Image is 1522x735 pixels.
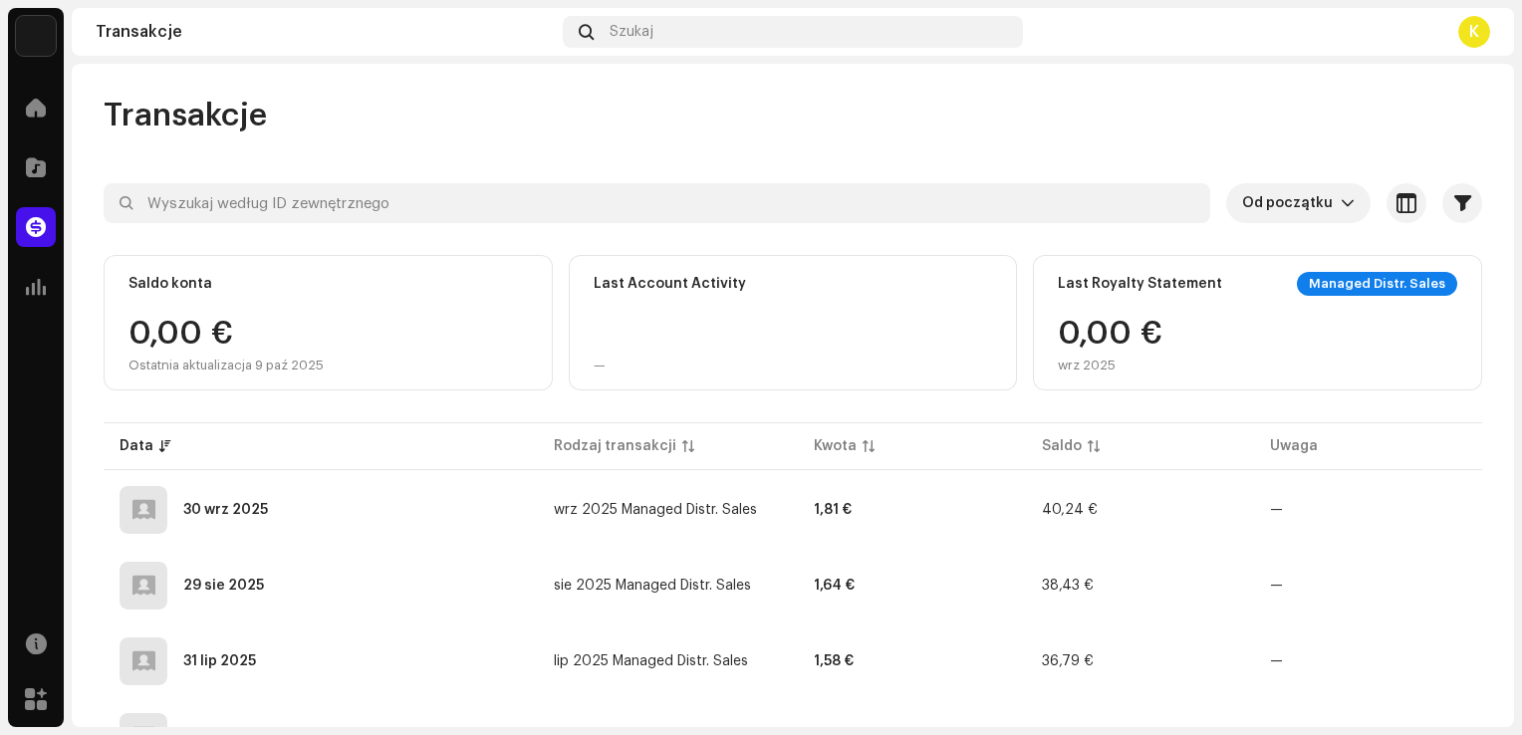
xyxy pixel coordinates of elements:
[1042,436,1082,456] div: Saldo
[1042,503,1098,517] span: 40,24 €
[104,183,1210,223] input: Wyszukaj według ID zewnętrznego
[1297,272,1457,296] div: Managed Distr. Sales
[1042,579,1094,593] span: 38,43 €
[128,358,324,373] div: Ostatnia aktualizacja 9 paź 2025
[183,503,268,517] div: 30 wrz 2025
[16,16,56,56] img: bb549e82-3f54-41b5-8d74-ce06bd45c366
[554,654,748,668] span: lip 2025 Managed Distr. Sales
[554,503,757,517] span: wrz 2025 Managed Distr. Sales
[1042,654,1094,668] span: 36,79 €
[183,654,256,668] div: 31 lip 2025
[104,96,267,135] span: Transakcje
[814,503,852,517] strong: 1,81 €
[120,436,153,456] div: Data
[183,579,264,593] div: 29 sie 2025
[1058,358,1162,373] div: wrz 2025
[1270,579,1283,593] re-a-table-badge: —
[1270,503,1283,517] re-a-table-badge: —
[814,436,857,456] div: Kwota
[814,579,855,593] strong: 1,64 €
[96,24,555,40] div: Transakcje
[1341,183,1355,223] div: dropdown trigger
[1242,183,1341,223] span: Od początku
[1458,16,1490,48] div: K
[594,276,746,292] div: Last Account Activity
[128,276,212,292] div: Saldo konta
[610,24,653,40] span: Szukaj
[814,654,854,668] strong: 1,58 €
[1270,654,1283,668] re-a-table-badge: —
[554,579,751,593] span: sie 2025 Managed Distr. Sales
[594,358,606,373] div: —
[1058,276,1222,292] div: Last Royalty Statement
[554,436,676,456] div: Rodzaj transakcji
